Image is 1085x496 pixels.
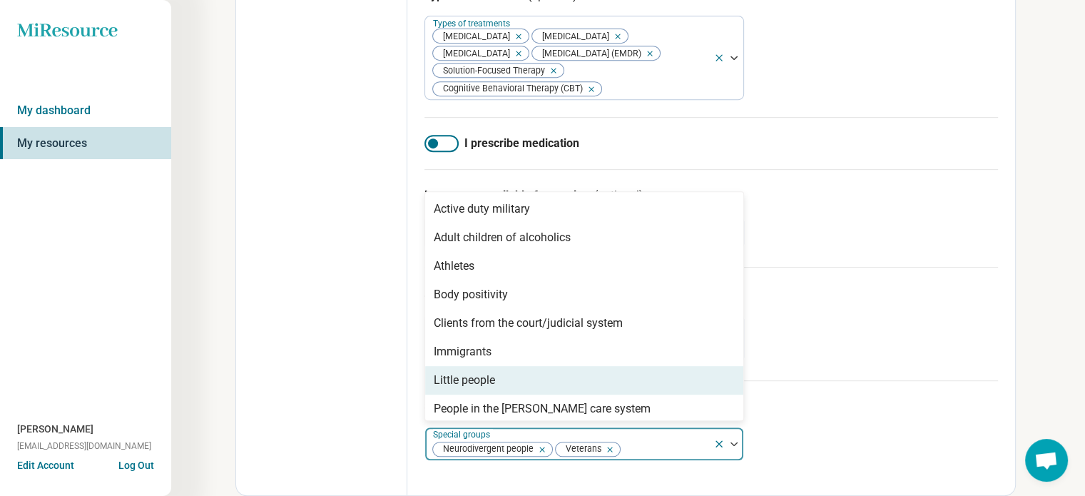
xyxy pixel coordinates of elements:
h3: Languages available for services [424,187,998,204]
div: Body positivity [434,286,508,303]
span: [EMAIL_ADDRESS][DOMAIN_NAME] [17,440,151,452]
div: Immigrants [434,343,491,360]
span: Neurodivergent people [433,442,538,456]
span: I prescribe medication [464,135,579,152]
span: [MEDICAL_DATA] (EMDR) [532,46,646,60]
button: Log Out [118,458,154,470]
div: Adult children of alcoholics [434,229,571,246]
span: [MEDICAL_DATA] [433,29,514,43]
button: Edit Account [17,458,74,473]
span: Veterans [556,442,606,456]
span: Solution-Focused Therapy [433,64,549,77]
span: [MEDICAL_DATA] [433,46,514,60]
div: Little people [434,372,495,389]
div: Active duty military [434,201,530,218]
label: Special groups [433,429,493,439]
div: People in the [PERSON_NAME] care system [434,400,651,417]
span: [PERSON_NAME] [17,422,93,437]
span: [MEDICAL_DATA] [532,29,613,43]
div: Athletes [434,258,474,275]
a: Open chat [1025,439,1068,482]
span: (optional) [594,188,643,202]
div: Clients from the court/judicial system [434,315,623,332]
span: Cognitive Behavioral Therapy (CBT) [433,82,587,96]
label: Types of treatments [433,18,513,28]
